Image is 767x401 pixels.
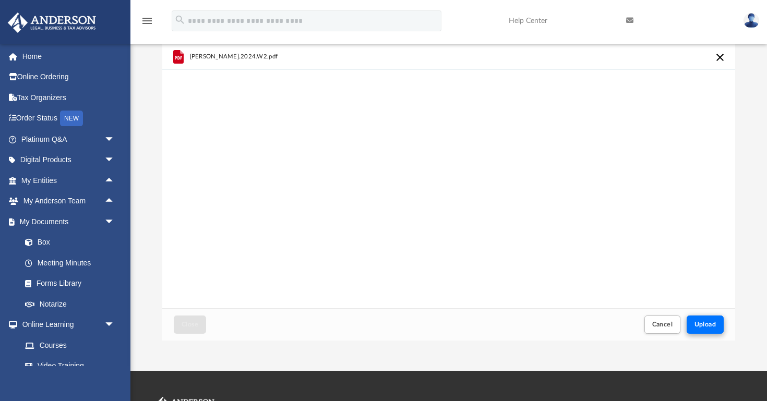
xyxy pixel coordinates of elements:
[7,314,125,335] a: Online Learningarrow_drop_down
[687,315,724,334] button: Upload
[7,211,125,232] a: My Documentsarrow_drop_down
[15,252,125,273] a: Meeting Minutes
[7,129,130,150] a: Platinum Q&Aarrow_drop_down
[162,44,735,341] div: Upload
[104,129,125,150] span: arrow_drop_down
[744,13,759,28] img: User Pic
[15,335,125,356] a: Courses
[7,150,130,171] a: Digital Productsarrow_drop_down
[174,14,186,26] i: search
[15,356,120,376] a: Video Training
[104,170,125,191] span: arrow_drop_up
[15,294,125,314] a: Notarize
[104,211,125,233] span: arrow_drop_down
[7,170,130,191] a: My Entitiesarrow_drop_up
[7,191,125,212] a: My Anderson Teamarrow_drop_up
[104,191,125,212] span: arrow_drop_up
[174,315,206,334] button: Close
[141,20,153,27] a: menu
[694,321,716,327] span: Upload
[5,13,99,33] img: Anderson Advisors Platinum Portal
[104,314,125,336] span: arrow_drop_down
[652,321,673,327] span: Cancel
[714,51,726,64] button: Cancel this upload
[104,150,125,171] span: arrow_drop_down
[141,15,153,27] i: menu
[7,67,130,88] a: Online Ordering
[162,44,735,309] div: grid
[15,232,120,253] a: Box
[7,46,130,67] a: Home
[182,321,198,327] span: Close
[15,273,120,294] a: Forms Library
[7,108,130,129] a: Order StatusNEW
[644,315,681,334] button: Cancel
[7,87,130,108] a: Tax Organizers
[60,111,83,126] div: NEW
[190,53,278,60] span: [PERSON_NAME].2024.W2.pdf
